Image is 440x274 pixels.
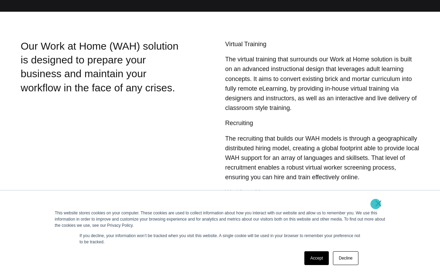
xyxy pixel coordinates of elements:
a: × [374,200,383,206]
a: Decline [333,251,358,265]
strong: Workforce Management [225,189,291,196]
a: Accept [304,251,329,265]
p: The recruiting that builds our WAH models is through a geographically distributed hiring model, c... [225,134,419,182]
strong: Virtual Training [225,41,266,48]
p: The virtual training that surrounds our Work at Home solution is built on an advanced instruction... [225,54,419,113]
p: If you decline, your information won’t be tracked when you visit this website. A single cookie wi... [80,233,360,245]
div: This website stores cookies on your computer. These cookies are used to collect information about... [55,210,385,229]
strong: Recruiting [225,120,253,126]
div: Our Work at Home (WAH) solution is designed to prepare your business and maintain your workflow i... [21,39,181,244]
